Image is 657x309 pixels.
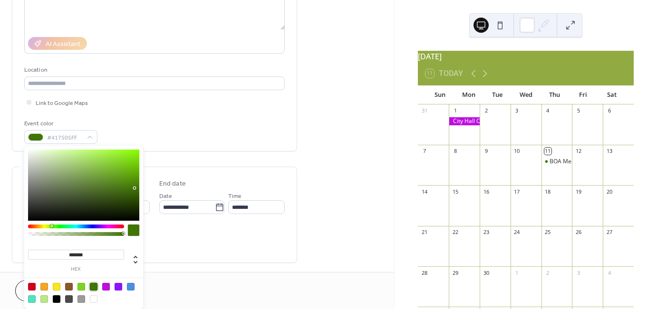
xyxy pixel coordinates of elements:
div: #8B572A [65,283,73,290]
div: 3 [513,107,521,114]
div: #4A90E2 [127,283,135,290]
label: hex [28,267,124,272]
div: 21 [421,229,428,236]
div: 11 [544,148,551,155]
div: #4A4A4A [65,295,73,303]
div: 14 [421,188,428,195]
div: #417505 [90,283,97,290]
div: Sat [598,85,626,104]
div: Mon [454,85,483,104]
div: 28 [421,269,428,276]
div: 10 [513,148,521,155]
div: 1 [452,107,459,114]
div: 30 [483,269,490,276]
div: 9 [483,148,490,155]
div: 31 [421,107,428,114]
div: 12 [575,148,582,155]
div: 26 [575,229,582,236]
div: 23 [483,229,490,236]
div: City Hall Closed for Labor Day [449,117,480,125]
div: 16 [483,188,490,195]
div: End date [159,179,186,189]
div: #BD10E0 [102,283,110,290]
div: 27 [606,229,613,236]
div: #7ED321 [77,283,85,290]
div: 22 [452,229,459,236]
div: 20 [606,188,613,195]
div: BOA Meeting [541,158,572,166]
div: Location [24,65,283,75]
div: 4 [606,269,613,276]
div: 1 [513,269,521,276]
div: 29 [452,269,459,276]
div: BOA Meeting [550,158,585,166]
div: Sun [425,85,454,104]
button: Cancel [15,280,74,301]
span: Link to Google Maps [36,98,88,108]
div: 6 [606,107,613,114]
div: 18 [544,188,551,195]
div: 2 [483,107,490,114]
div: #D0021B [28,283,36,290]
div: Wed [512,85,540,104]
div: 5 [575,107,582,114]
div: Event color [24,119,96,129]
div: #F5A623 [40,283,48,290]
div: 25 [544,229,551,236]
div: 8 [452,148,459,155]
span: Time [228,191,242,201]
div: 3 [575,269,582,276]
div: #000000 [53,295,60,303]
div: 19 [575,188,582,195]
div: 2 [544,269,551,276]
div: Tue [483,85,512,104]
div: 7 [421,148,428,155]
div: #50E3C2 [28,295,36,303]
div: #F8E71C [53,283,60,290]
div: #FFFFFF [90,295,97,303]
div: 4 [544,107,551,114]
div: Thu [540,85,569,104]
div: Fri [569,85,597,104]
span: Date [159,191,172,201]
div: [DATE] [418,51,634,62]
span: #417505FF [47,133,82,143]
div: 17 [513,188,521,195]
div: 13 [606,148,613,155]
div: #B8E986 [40,295,48,303]
div: 24 [513,229,521,236]
div: 15 [452,188,459,195]
div: #9B9B9B [77,295,85,303]
div: #9013FE [115,283,122,290]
